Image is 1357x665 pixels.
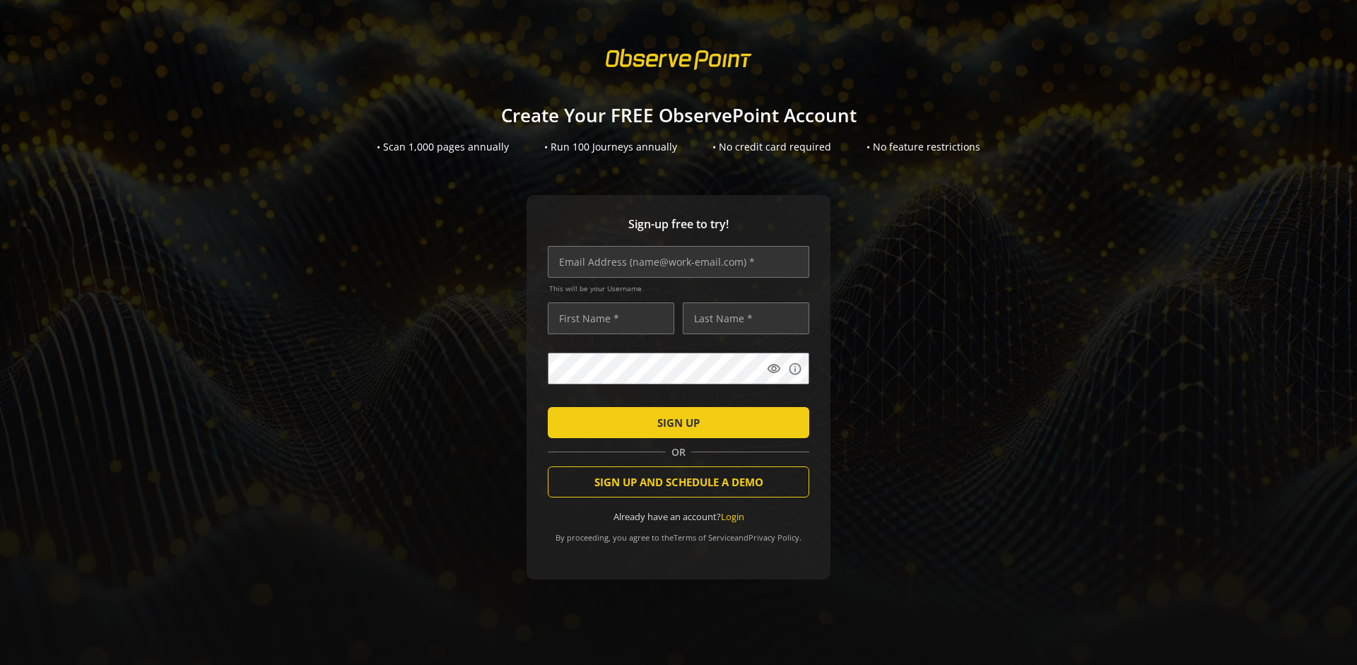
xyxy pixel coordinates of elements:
a: Privacy Policy [748,532,799,543]
a: Terms of Service [674,532,734,543]
div: Already have an account? [548,510,809,524]
mat-icon: info [788,362,802,376]
span: SIGN UP [657,410,700,435]
mat-icon: visibility [767,362,781,376]
span: SIGN UP AND SCHEDULE A DEMO [594,469,763,495]
a: Login [721,510,744,523]
button: SIGN UP AND SCHEDULE A DEMO [548,466,809,498]
div: By proceeding, you agree to the and . [548,523,809,543]
div: • Scan 1,000 pages annually [377,140,509,154]
span: Sign-up free to try! [548,216,809,233]
button: SIGN UP [548,407,809,438]
input: First Name * [548,302,674,334]
input: Email Address (name@work-email.com) * [548,246,809,278]
div: • Run 100 Journeys annually [544,140,677,154]
div: • No credit card required [712,140,831,154]
span: This will be your Username [549,283,809,293]
input: Last Name * [683,302,809,334]
span: OR [666,445,691,459]
div: • No feature restrictions [867,140,980,154]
